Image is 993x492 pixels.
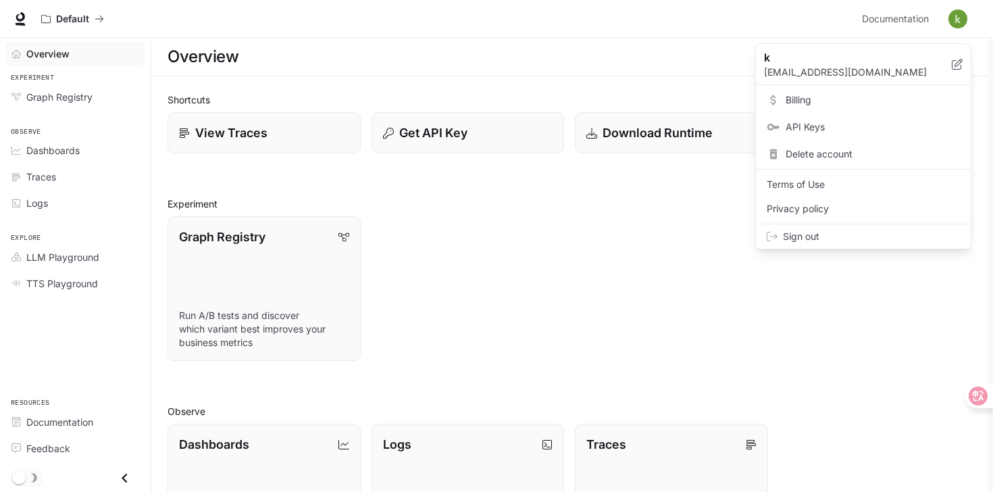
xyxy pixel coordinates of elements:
a: Privacy policy [759,197,968,221]
span: Terms of Use [767,178,960,191]
span: Delete account [786,147,960,161]
div: Sign out [756,224,971,249]
span: Billing [786,93,960,107]
a: API Keys [759,115,968,139]
span: Privacy policy [767,202,960,216]
span: Sign out [783,230,960,243]
div: k[EMAIL_ADDRESS][DOMAIN_NAME] [756,44,971,85]
p: [EMAIL_ADDRESS][DOMAIN_NAME] [764,66,952,79]
div: Delete account [759,142,968,166]
p: k [764,49,930,66]
a: Terms of Use [759,172,968,197]
a: Billing [759,88,968,112]
span: API Keys [786,120,960,134]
